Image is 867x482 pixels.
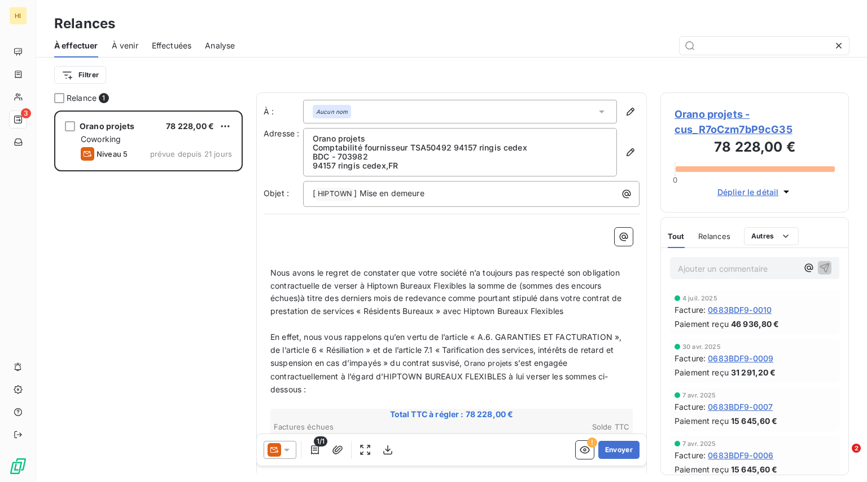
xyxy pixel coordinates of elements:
[166,121,214,131] span: 78 228,00 €
[675,415,729,427] span: Paiement reçu
[97,149,128,158] span: Niveau 5
[54,14,115,34] h3: Relances
[675,107,835,137] span: Orano projets - cus_R7oCzm7bP9cG35
[682,343,721,350] span: 30 avr. 2025
[354,188,424,198] span: ] Mise en demeure
[80,121,134,131] span: Orano projets
[270,332,624,368] span: En effet, nous vous rappelons qu’en vertu de l’article « A.6. GARANTIES ET FACTURATION », de l’ar...
[852,444,861,453] span: 2
[744,227,799,245] button: Autres
[316,188,353,201] span: HIPTOWN
[21,108,31,118] span: 3
[731,415,778,427] span: 15 645,60 €
[9,7,27,25] div: HI
[270,268,624,316] span: Nous avons le regret de constater que votre société n’a toujours pas respecté son obligation cont...
[682,392,716,399] span: 7 avr. 2025
[150,149,232,158] span: prévue depuis 21 jours
[272,409,631,420] span: Total TTC à régler : 78 228,00 €
[152,40,192,51] span: Effectuées
[675,401,706,413] span: Facture :
[708,352,773,364] span: 0683BDF9-0009
[313,143,607,152] p: Comptabilité fournisseur TSA50492 94157 ringis cedex
[731,366,776,378] span: 31 291,20 €
[682,440,716,447] span: 7 avr. 2025
[54,66,106,84] button: Filtrer
[67,92,97,104] span: Relance
[698,232,730,241] span: Relances
[675,352,706,364] span: Facture :
[708,401,773,413] span: 0683BDF9-0007
[675,463,729,475] span: Paiement reçu
[264,106,303,117] label: À :
[680,37,849,55] input: Rechercher
[717,186,779,198] span: Déplier le détail
[270,358,608,394] span: s’est engagée contractuellement à l’égard d’HIPTOWN BUREAUX FLEXIBLES à lui verser les sommes...
[264,129,299,138] span: Adresse :
[708,304,772,316] span: 0683BDF9-0010
[675,318,729,330] span: Paiement reçu
[316,108,348,116] em: Aucun nom
[829,444,856,471] iframe: Intercom live chat
[714,185,796,198] button: Déplier le détail
[675,304,706,316] span: Facture :
[314,436,327,446] span: 1/1
[452,421,630,433] th: Solde TTC
[675,366,729,378] span: Paiement reçu
[313,161,607,170] p: 94157 ringis cedex , FR
[99,93,109,103] span: 1
[462,357,514,370] span: Orano projets
[682,295,717,302] span: 4 juil. 2025
[54,110,243,482] div: grid
[675,137,835,160] h3: 78 228,00 €
[313,152,607,161] p: BDC - 703982
[708,449,773,461] span: 0683BDF9-0006
[81,134,121,144] span: Coworking
[675,449,706,461] span: Facture :
[313,134,607,143] p: Orano projets
[731,463,778,475] span: 15 645,60 €
[54,40,98,51] span: À effectuer
[731,318,780,330] span: 46 936,80 €
[273,421,451,433] th: Factures échues
[673,175,677,184] span: 0
[205,40,235,51] span: Analyse
[313,188,316,198] span: [
[264,188,289,198] span: Objet :
[9,457,27,475] img: Logo LeanPay
[112,40,138,51] span: À venir
[598,441,640,459] button: Envoyer
[668,232,685,241] span: Tout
